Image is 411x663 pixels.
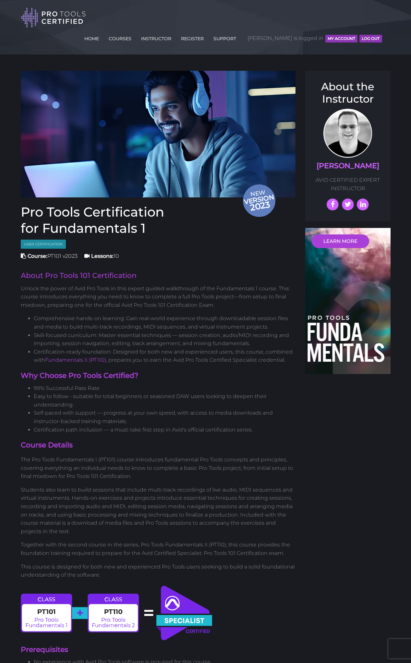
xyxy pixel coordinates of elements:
strong: Lessons: [91,253,114,259]
span: 2023 [243,198,277,214]
p: AVID CERTIFIED EXPERT INSTRUCTOR [312,176,384,193]
span: New [243,188,277,214]
a: COURSES [107,32,133,43]
li: Skill-focused curriculum: Master essential techniques — session creation, audio/MIDI recording an... [34,331,296,348]
a: HOME [83,32,101,43]
span: version [243,195,275,204]
li: Easy to follow - suitable for total beginners or seasoned DAW users looking to deepen their under... [34,392,296,409]
span: [PERSON_NAME] is logged in [248,29,382,48]
p: Unlock the power of Avid Pro Tools in this expert guided walkthrough of the Fundamentals 1 course... [21,284,296,309]
p: Together with the second course in the series, Pro Tools Fundamentals II (PT110), this course pro... [21,541,296,557]
p: This course is designed for both new and experienced Pro Tools users seeking to build a solid fou... [21,563,296,579]
li: Comprehensive hands-on learning: Gain real-world experience through downloadable session files an... [34,314,296,331]
h3: About the Instructor [312,81,384,106]
a: Newversion 2023 [21,71,296,197]
h2: About Pro Tools 101 Certification [21,272,296,279]
img: Pro Tools Certified Logo [21,7,86,28]
h4: Course Details [21,440,296,450]
button: Log Out [359,35,382,43]
li: Self-paced with support — progress at your own speed, with access to media downloads and instruct... [34,409,296,425]
span: 10 [84,253,119,259]
p: The Pro Tools Fundamentals I (PT101) course introduces fundamental Pro Tools concepts and princip... [21,456,296,481]
li: Certification path inclusion — a must-take first step in Avid's official certification series. [34,426,296,434]
a: Fundamentals II (PT110) [45,357,106,363]
p: Students also learn to build sessions that include multi-track recordings of live audio, MIDI seq... [21,486,296,536]
h1: Pro Tools Certification for Fundamentals 1 [21,204,296,236]
img: Avid certified specialist learning path graph [21,584,213,642]
a: SUPPORT [212,32,238,43]
li: Certification-ready foundation: Designed for both new and experienced users, this course, combine... [34,348,296,364]
strong: Course: [28,253,47,259]
a: [PERSON_NAME] [317,161,379,170]
h4: Prerequisites [21,645,296,655]
img: AVID Expert Instructor, Professor Scott Beckett profile photo [323,109,372,158]
a: INSTRUCTOR [139,32,173,43]
a: LEARN MORE [312,234,369,248]
span: PT101 v2023 [21,253,78,259]
img: Pro tools certified Fundamentals 1 Course cover [21,71,296,197]
span: User Certification [21,240,66,249]
button: MY ACCOUNT [325,35,357,43]
li: 99% Successful Pass Rate [34,384,296,393]
h4: Why Choose Pro Tools Certified? [21,371,296,381]
a: REGISTER [179,32,205,43]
